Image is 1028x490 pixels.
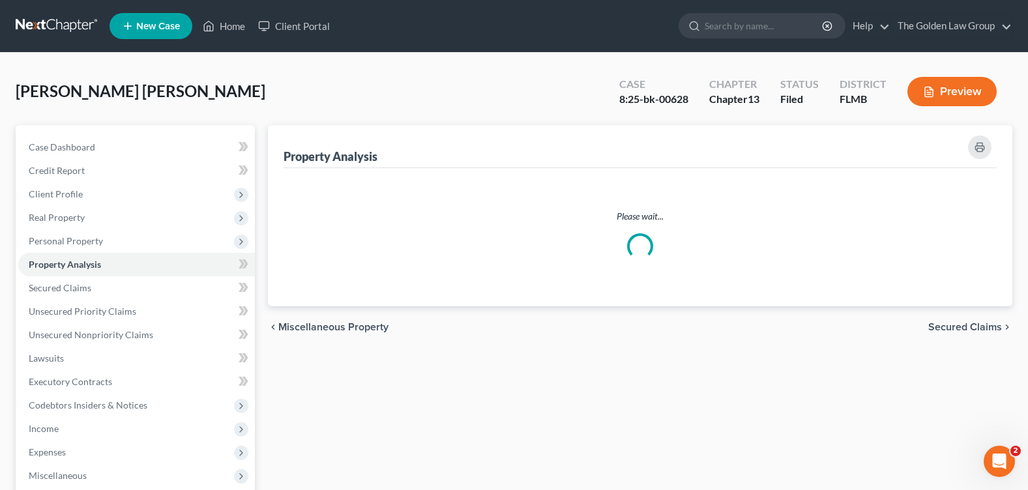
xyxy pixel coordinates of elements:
span: 13 [748,93,759,105]
span: Secured Claims [29,282,91,293]
a: Unsecured Priority Claims [18,300,255,323]
div: District [840,77,887,92]
span: Expenses [29,446,66,457]
i: chevron_left [268,322,278,332]
a: Case Dashboard [18,136,255,159]
div: Filed [780,92,819,107]
button: Secured Claims chevron_right [928,322,1012,332]
span: Miscellaneous Property [278,322,389,332]
span: Unsecured Priority Claims [29,306,136,317]
span: Income [29,423,59,434]
span: Real Property [29,212,85,223]
div: 8:25-bk-00628 [619,92,688,107]
span: Codebtors Insiders & Notices [29,399,147,411]
div: Chapter [709,92,759,107]
button: Preview [907,77,997,106]
a: Client Portal [252,14,336,38]
span: Lawsuits [29,353,64,364]
span: Credit Report [29,165,85,176]
span: Miscellaneous [29,470,87,481]
span: Executory Contracts [29,376,112,387]
button: chevron_left Miscellaneous Property [268,322,389,332]
div: Case [619,77,688,92]
span: Case Dashboard [29,141,95,152]
span: New Case [136,22,180,31]
a: Lawsuits [18,347,255,370]
iframe: Intercom live chat [984,446,1015,477]
span: Client Profile [29,188,83,199]
span: [PERSON_NAME] [PERSON_NAME] [16,81,265,100]
span: Personal Property [29,235,103,246]
a: The Golden Law Group [891,14,1012,38]
span: Unsecured Nonpriority Claims [29,329,153,340]
a: Credit Report [18,159,255,182]
a: Home [196,14,252,38]
a: Help [846,14,890,38]
i: chevron_right [1002,322,1012,332]
a: Unsecured Nonpriority Claims [18,323,255,347]
span: Secured Claims [928,322,1002,332]
div: Status [780,77,819,92]
div: Property Analysis [284,149,377,164]
p: Please wait... [294,210,986,223]
a: Secured Claims [18,276,255,300]
div: FLMB [840,92,887,107]
div: Chapter [709,77,759,92]
input: Search by name... [705,14,824,38]
span: Property Analysis [29,259,101,270]
a: Property Analysis [18,253,255,276]
a: Executory Contracts [18,370,255,394]
span: 2 [1010,446,1021,456]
